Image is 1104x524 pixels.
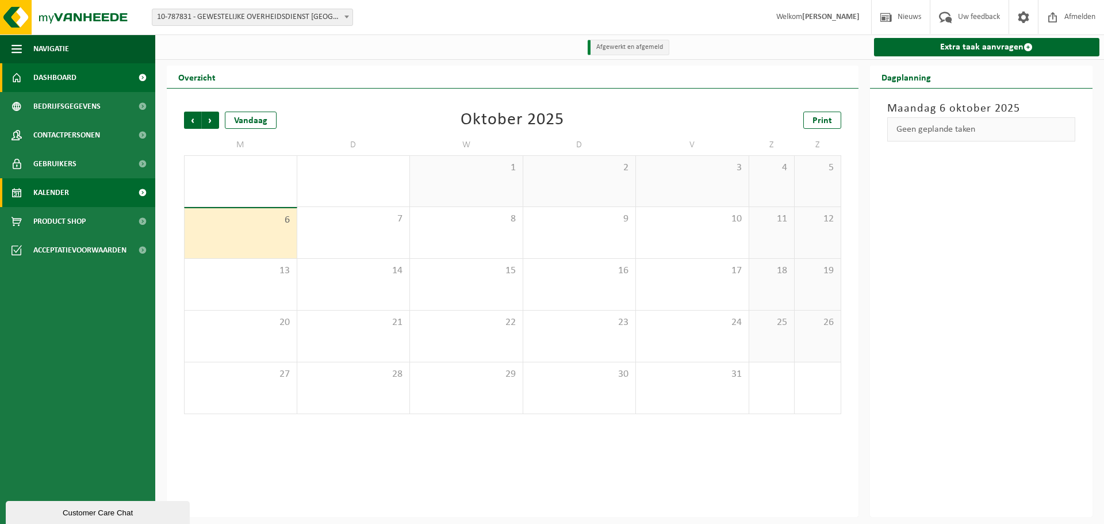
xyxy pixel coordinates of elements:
span: Volgende [202,112,219,129]
span: 1 [416,162,517,174]
span: 20 [190,316,291,329]
span: 6 [190,214,291,227]
span: 30 [529,368,630,381]
td: Z [749,135,795,155]
span: Bedrijfsgegevens [33,92,101,121]
span: 24 [642,316,743,329]
span: Print [812,116,832,125]
span: Navigatie [33,35,69,63]
span: 10-787831 - GEWESTELIJKE OVERHEIDSDIENST BRUSSEL (BRUCEFO) - ANDERLECHT [152,9,353,26]
span: 11 [755,213,789,225]
span: 14 [303,265,404,277]
span: Contactpersonen [33,121,100,150]
span: 23 [529,316,630,329]
h2: Dagplanning [870,66,942,88]
a: Extra taak aanvragen [874,38,1100,56]
div: Oktober 2025 [461,112,564,129]
span: 31 [642,368,743,381]
span: Dashboard [33,63,76,92]
span: 25 [755,316,789,329]
iframe: chat widget [6,499,192,524]
strong: [PERSON_NAME] [802,13,860,21]
a: Print [803,112,841,129]
li: Afgewerkt en afgemeld [588,40,669,55]
span: 26 [800,316,834,329]
span: 15 [416,265,517,277]
span: 22 [416,316,517,329]
span: 9 [529,213,630,225]
span: 3 [642,162,743,174]
span: Product Shop [33,207,86,236]
td: M [184,135,297,155]
h3: Maandag 6 oktober 2025 [887,100,1076,117]
td: D [297,135,411,155]
span: 2 [529,162,630,174]
span: Gebruikers [33,150,76,178]
span: 29 [416,368,517,381]
span: Acceptatievoorwaarden [33,236,126,265]
span: 18 [755,265,789,277]
span: 13 [190,265,291,277]
td: V [636,135,749,155]
span: 10 [642,213,743,225]
div: Vandaag [225,112,277,129]
span: 16 [529,265,630,277]
span: Vorige [184,112,201,129]
td: D [523,135,637,155]
span: 28 [303,368,404,381]
span: 21 [303,316,404,329]
div: Geen geplande taken [887,117,1076,141]
span: 8 [416,213,517,225]
span: 27 [190,368,291,381]
td: W [410,135,523,155]
span: 12 [800,213,834,225]
span: 4 [755,162,789,174]
span: 17 [642,265,743,277]
span: 5 [800,162,834,174]
h2: Overzicht [167,66,227,88]
span: 10-787831 - GEWESTELIJKE OVERHEIDSDIENST BRUSSEL (BRUCEFO) - ANDERLECHT [152,9,352,25]
span: 7 [303,213,404,225]
span: Kalender [33,178,69,207]
span: 19 [800,265,834,277]
td: Z [795,135,841,155]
